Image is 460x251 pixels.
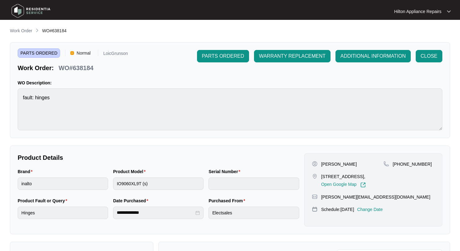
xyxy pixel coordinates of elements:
[113,168,148,175] label: Product Model
[335,50,411,62] button: ADDITIONAL INFORMATION
[18,48,60,58] span: PARTS ORDERED
[259,52,326,60] span: WARRANTY REPLACEMENT
[35,28,40,33] img: chevron-right
[357,206,383,213] p: Change Date
[103,51,128,58] p: LoicGrunson
[312,161,318,167] img: user-pin
[208,168,243,175] label: Serial Number
[340,52,406,60] span: ADDITIONAL INFORMATION
[9,28,33,34] a: Work Order
[197,50,249,62] button: PARTS ORDERED
[208,198,248,204] label: Purchased From
[321,206,354,213] p: Schedule: [DATE]
[383,161,389,167] img: map-pin
[208,207,299,219] input: Purchased From
[18,168,35,175] label: Brand
[321,173,366,180] p: [STREET_ADDRESS],
[321,182,366,188] a: Open Google Map
[10,28,32,34] p: Work Order
[18,207,108,219] input: Product Fault or Query
[394,8,441,15] p: Hilton Appliance Repairs
[42,28,67,33] span: WO#638184
[9,2,53,20] img: residentia service logo
[312,206,318,212] img: map-pin
[321,194,430,200] p: [PERSON_NAME][EMAIL_ADDRESS][DOMAIN_NAME]
[18,153,299,162] p: Product Details
[416,50,442,62] button: CLOSE
[59,64,93,72] p: WO#638184
[113,198,151,204] label: Date Purchased
[18,198,70,204] label: Product Fault or Query
[360,182,366,188] img: Link-External
[447,10,451,13] img: dropdown arrow
[254,50,331,62] button: WARRANTY REPLACEMENT
[18,64,54,72] p: Work Order:
[18,80,442,86] p: WO Description:
[312,194,318,199] img: map-pin
[117,209,194,216] input: Date Purchased
[393,161,432,167] p: [PHONE_NUMBER]
[321,161,357,167] p: [PERSON_NAME]
[421,52,437,60] span: CLOSE
[312,173,318,179] img: map-pin
[74,48,93,58] span: Normal
[18,177,108,190] input: Brand
[18,88,442,130] textarea: fault: hinges
[70,51,74,55] img: Vercel Logo
[202,52,244,60] span: PARTS ORDERED
[208,177,299,190] input: Serial Number
[113,177,204,190] input: Product Model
